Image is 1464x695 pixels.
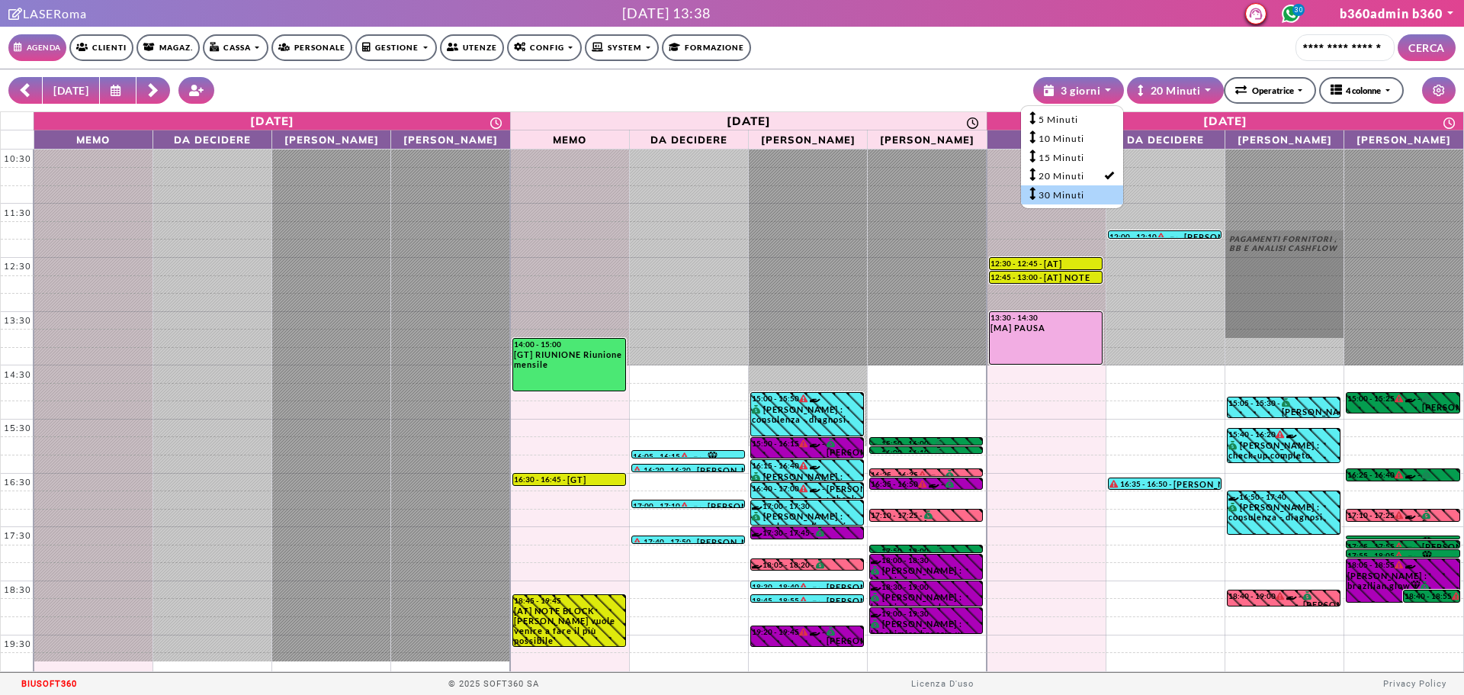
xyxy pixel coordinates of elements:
[1282,398,1293,407] i: PAGATO
[1303,591,1315,600] i: PAGATO
[271,34,352,61] a: Personale
[991,132,1102,146] span: Memo
[935,448,1010,453] div: [PERSON_NAME] : laser ascelle
[752,471,862,481] div: [PERSON_NAME] : check-up completo
[1044,259,1103,269] div: [AT] CONTROLLO CASSA Inserimento spese reali della settimana (da [DATE] a [DATE])
[752,560,816,569] div: 18:05 - 18:20
[1347,537,1422,538] div: 17:40 - 17:45
[8,8,23,20] i: Clicca per andare alla pagina di firma
[514,475,567,484] div: 16:30 - 16:45
[987,112,1464,130] a: 6 agosto 2025
[633,537,697,542] div: 17:40 - 17:50
[799,628,807,635] i: Il cliente ha degli insoluti
[752,501,862,510] div: 17:00 - 17:30
[633,538,641,545] i: Il cliente ha degli insoluti
[752,461,862,471] div: 16:15 - 16:40
[799,484,807,492] i: Il cliente ha degli insoluti
[871,439,935,444] div: 15:50 - 16:00
[38,132,149,146] span: Memo
[1,315,34,326] div: 13:30
[816,528,827,536] i: PAGATO
[1,477,34,487] div: 16:30
[1110,132,1221,146] span: Da Decidere
[935,439,946,447] i: PAGATO
[1109,232,1184,237] div: 12:00 - 12:10
[680,502,689,510] i: Il cliente ha degli insoluti
[816,528,891,539] div: [PERSON_NAME] : biochimica viso m
[1303,591,1378,606] div: [PERSON_NAME] : controllo viso
[752,582,827,587] div: 18:30 - 18:40
[1347,560,1459,570] div: 18:05 - 18:55
[1452,592,1460,600] i: Il cliente ha degli insoluti
[507,34,582,61] a: Config
[355,34,436,61] a: Gestione
[918,480,926,487] i: Il cliente ha degli insoluti
[799,439,807,447] i: Il cliente ha degli insoluti
[827,582,901,588] div: [PERSON_NAME] : foto - controllo *da remoto* tramite foto
[680,452,689,460] i: Il cliente ha degli insoluti
[871,479,945,488] div: 16:35 - 16:50
[871,592,981,606] div: [PERSON_NAME] : biochimica gambe inferiori
[827,627,838,635] i: PAGATO
[440,34,504,61] a: Utenze
[799,394,807,402] i: Il cliente ha degli insoluti
[1127,77,1224,104] button: 20 Minuti
[1228,503,1240,511] i: PAGATO
[1184,232,1259,238] div: [PERSON_NAME] : foto - controllo *da remoto* tramite foto
[1109,479,1173,488] div: 16:35 - 16:50
[1039,188,1084,202] span: 30 Minuti
[1421,581,1432,590] i: PAGATO
[935,448,946,456] i: PAGATO
[662,34,751,61] a: Formazione
[1138,82,1201,98] div: 20 Minuti
[871,609,981,618] div: 19:00 - 19:30
[752,405,763,413] i: PAGATO
[752,404,862,429] div: [PERSON_NAME] : consulenza - diagnosi
[1347,571,1459,595] div: [PERSON_NAME] : brazilian glow
[1395,542,1403,550] i: Il cliente ha degli insoluti
[1319,77,1403,104] button: 4 colonne
[1228,591,1303,605] div: 18:40 - 19:00
[1,423,34,433] div: 15:30
[633,466,641,474] i: Il cliente ha degli insoluti
[515,132,625,146] span: Memo
[871,593,882,601] i: PAGATO
[157,132,268,146] span: Da Decidere
[1039,113,1078,127] span: 5 Minuti
[727,114,771,128] div: [DATE]
[911,679,974,689] a: Licenza D'uso
[1173,479,1248,489] div: [PERSON_NAME] : foto - controllo *da remoto* tramite foto
[1,261,34,272] div: 12:30
[1398,34,1456,61] button: CERCA
[752,627,827,645] div: 19:20 - 19:45
[1292,4,1305,16] span: 30
[1044,82,1100,98] div: 3 giorni
[514,606,624,645] div: [AT] NOTE BLOCK [PERSON_NAME] vuole venire a fare il più possibile
[871,510,924,520] div: 17:10 - 17:25
[511,112,987,130] a: 5 agosto 2025
[872,132,982,146] span: [PERSON_NAME]
[918,471,926,478] i: Il cliente ha degli insoluti
[752,511,862,525] div: [PERSON_NAME] : consulenza - diagnosi
[8,6,87,21] a: Clicca per andare alla pagina di firmaLASERoma
[395,132,506,146] span: [PERSON_NAME]
[945,470,957,478] i: PAGATO
[8,34,66,61] a: Agenda
[1422,510,1433,519] i: PAGATO
[1,530,34,541] div: 17:30
[1039,151,1084,165] span: 15 Minuti
[697,465,772,471] div: [PERSON_NAME] : foto - controllo *da remoto* tramite foto
[945,470,1020,476] div: [PERSON_NAME] : controllo viso
[753,132,863,146] span: [PERSON_NAME]
[935,546,946,555] i: PAGATO
[1228,430,1339,439] div: 15:40 - 16:20
[945,479,1020,489] div: [PERSON_NAME] : biochimica viso w
[514,339,624,349] div: 14:00 - 15:00
[827,596,901,602] div: [PERSON_NAME] : foto - controllo *da remoto* tramite foto
[1383,679,1446,689] a: Privacy Policy
[752,472,763,481] i: PAGATO
[1347,394,1422,412] div: 15:00 - 15:25
[871,555,981,565] div: 18:00 - 18:30
[1,208,34,218] div: 11:30
[1228,441,1240,449] i: PAGATO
